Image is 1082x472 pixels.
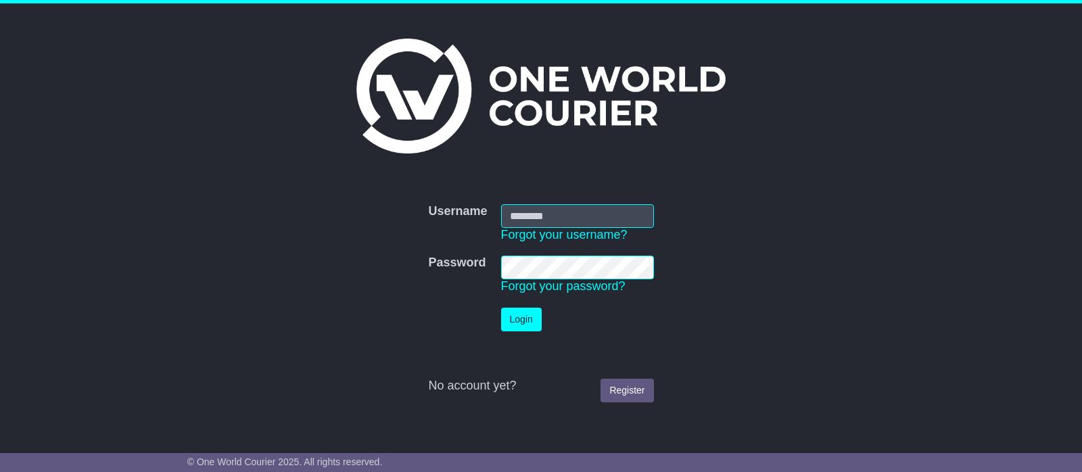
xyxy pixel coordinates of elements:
[187,456,383,467] span: © One World Courier 2025. All rights reserved.
[428,379,653,394] div: No account yet?
[501,308,542,331] button: Login
[501,228,628,241] a: Forgot your username?
[356,39,726,154] img: One World
[428,204,487,219] label: Username
[601,379,653,402] a: Register
[501,279,626,293] a: Forgot your password?
[428,256,486,270] label: Password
